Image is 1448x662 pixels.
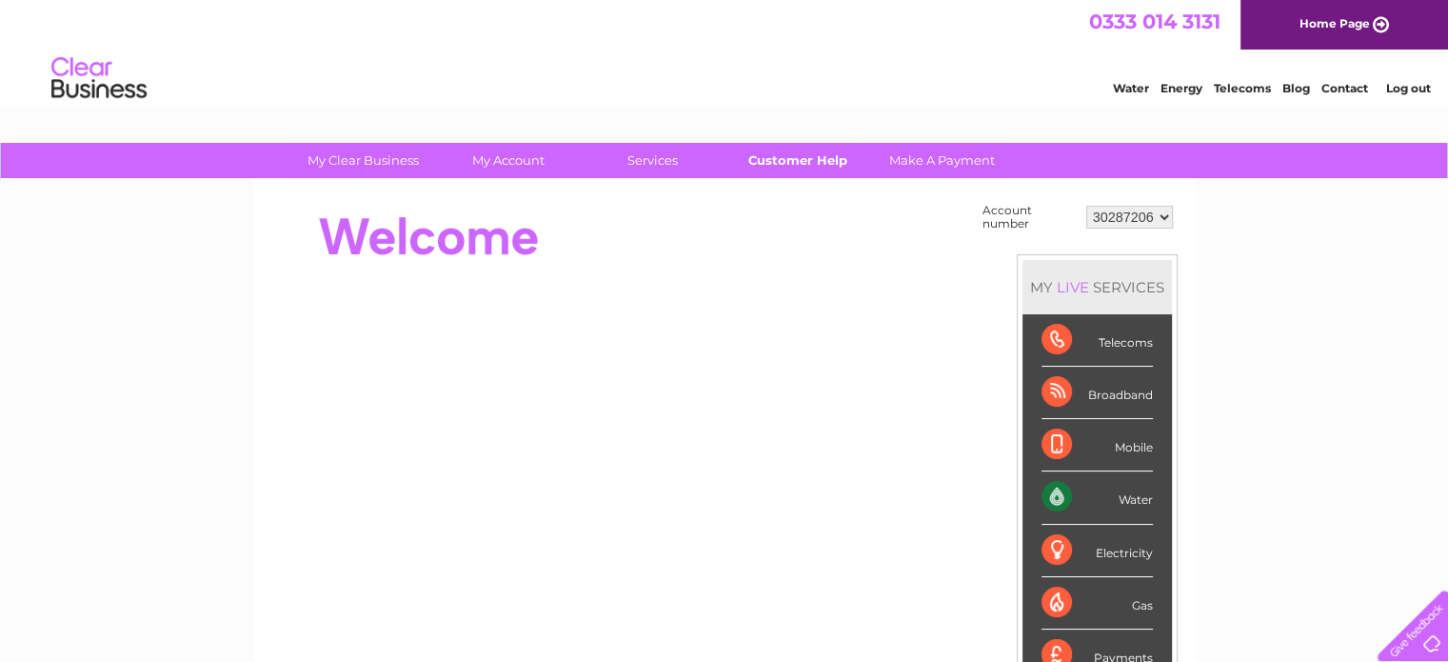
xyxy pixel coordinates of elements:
div: Telecoms [1041,314,1153,367]
a: Telecoms [1214,81,1271,95]
a: Services [574,143,731,178]
div: Broadband [1041,367,1153,419]
a: Blog [1282,81,1310,95]
a: My Account [429,143,586,178]
a: Log out [1385,81,1430,95]
a: 0333 014 3131 [1089,10,1220,33]
a: Make A Payment [863,143,1021,178]
div: LIVE [1053,278,1093,296]
div: MY SERVICES [1022,260,1172,314]
div: Gas [1041,577,1153,630]
a: My Clear Business [285,143,442,178]
div: Clear Business is a trading name of Verastar Limited (registered in [GEOGRAPHIC_DATA] No. 3667643... [275,10,1175,92]
a: Energy [1160,81,1202,95]
a: Customer Help [719,143,876,178]
div: Mobile [1041,419,1153,471]
td: Account number [978,199,1081,235]
div: Electricity [1041,525,1153,577]
a: Water [1113,81,1149,95]
div: Water [1041,471,1153,524]
img: logo.png [50,50,148,108]
a: Contact [1321,81,1368,95]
